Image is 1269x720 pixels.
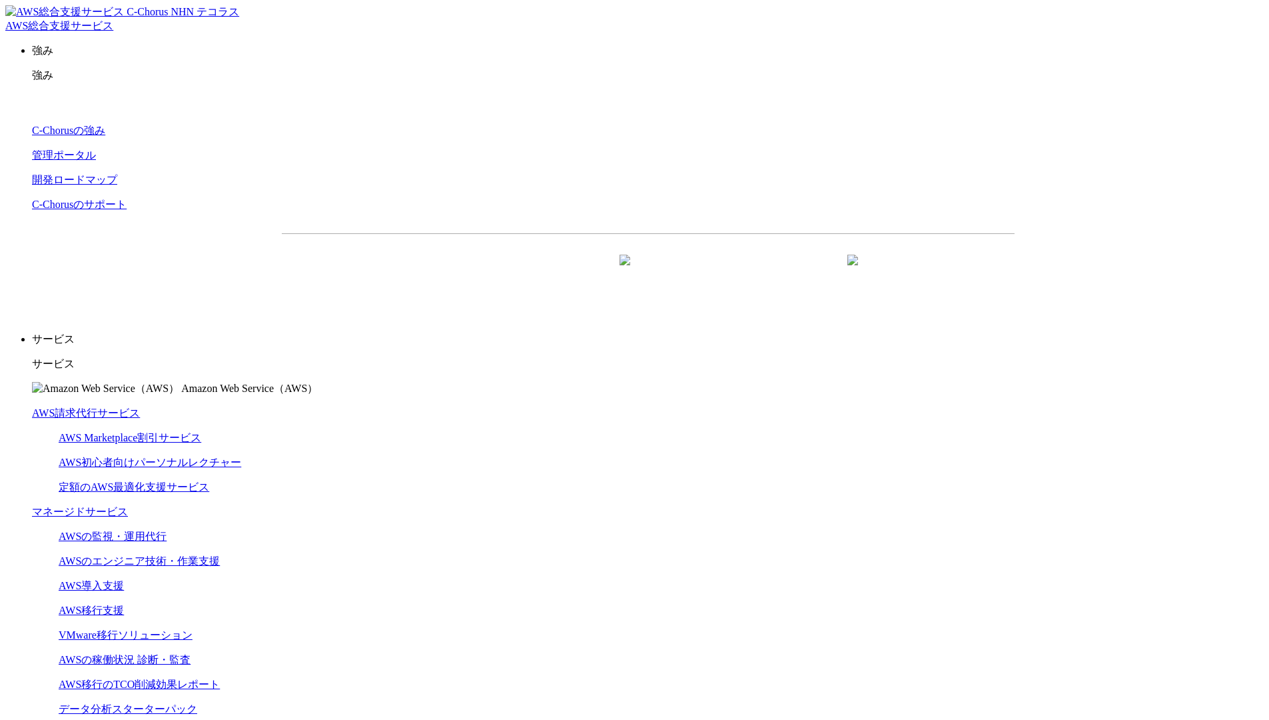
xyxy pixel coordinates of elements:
img: AWS総合支援サービス C-Chorus [5,5,169,19]
a: VMware移行ソリューション [59,629,193,641]
a: AWS Marketplace割引サービス [59,432,201,443]
a: まずは相談する [655,255,869,289]
a: AWS請求代行サービス [32,407,140,419]
a: 定額のAWS最適化支援サービス [59,481,209,493]
img: Amazon Web Service（AWS） [32,382,179,396]
p: 強み [32,44,1264,58]
p: サービス [32,357,1264,371]
a: AWS移行支援 [59,605,124,616]
a: AWSのエンジニア技術・作業支援 [59,555,220,567]
a: 資料を請求する [427,255,641,289]
img: 矢印 [847,255,858,289]
a: AWS総合支援サービス C-Chorus NHN テコラスAWS総合支援サービス [5,6,239,31]
a: C-Chorusの強み [32,125,105,136]
a: 管理ポータル [32,149,96,161]
a: データ分析スターターパック [59,703,197,715]
p: サービス [32,333,1264,347]
a: マネージドサービス [32,506,128,517]
a: 開発ロードマップ [32,174,117,185]
a: C-Chorusのサポート [32,199,127,210]
a: AWS導入支援 [59,580,124,591]
span: Amazon Web Service（AWS） [181,383,318,394]
a: AWSの稼働状況 診断・監査 [59,654,191,665]
p: 強み [32,69,1264,83]
a: AWS移行のTCO削減効果レポート [59,679,220,690]
img: 矢印 [620,255,630,289]
a: AWSの監視・運用代行 [59,531,167,542]
a: AWS初心者向けパーソナルレクチャー [59,457,241,468]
